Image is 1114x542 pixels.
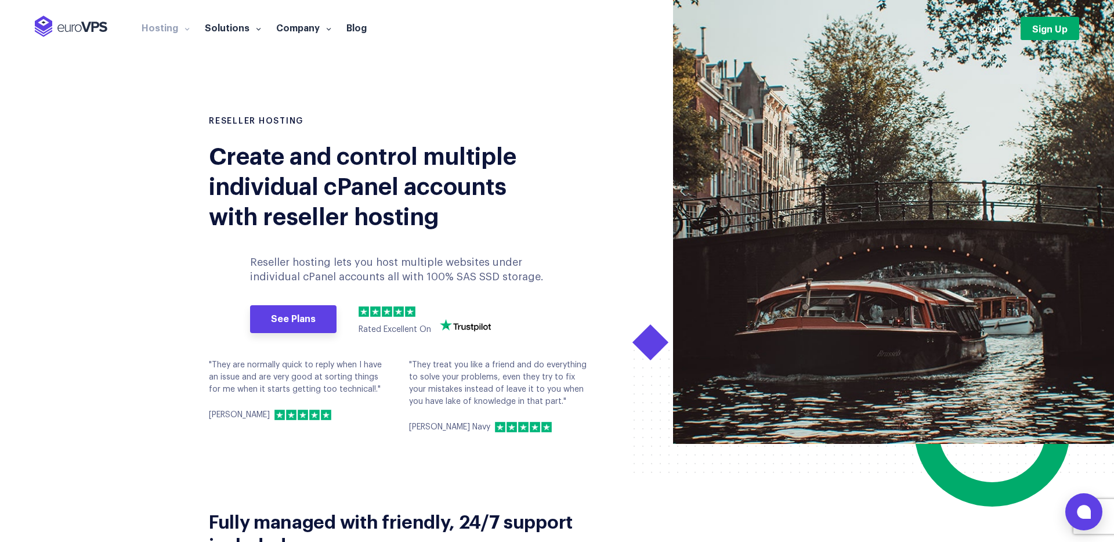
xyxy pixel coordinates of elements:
[298,410,308,420] img: 3
[409,421,490,433] p: [PERSON_NAME] Navy
[209,409,270,421] p: [PERSON_NAME]
[530,422,540,432] img: 4
[393,306,404,317] img: 4
[359,306,369,317] img: 1
[134,21,197,33] a: Hosting
[209,116,548,128] h1: RESELLER HOSTING
[269,21,339,33] a: Company
[405,306,415,317] img: 5
[250,305,337,333] a: See Plans
[35,16,107,37] img: EuroVPS
[321,410,331,420] img: 5
[309,410,320,420] img: 4
[370,306,381,317] img: 2
[1021,17,1079,40] a: Sign Up
[359,326,431,334] span: Rated Excellent On
[250,255,548,284] p: Reseller hosting lets you host multiple websites under individual cPanel accounts all with 100% S...
[541,422,552,432] img: 5
[507,422,517,432] img: 2
[495,422,505,432] img: 1
[209,139,531,230] div: Create and control multiple individual cPanel accounts with reseller hosting
[409,359,592,433] div: "They treat you like a friend and do everything to solve your problems, even they try to fix your...
[197,21,269,33] a: Solutions
[286,410,296,420] img: 2
[980,22,1006,35] a: Login
[274,410,285,420] img: 1
[1065,493,1102,530] button: Open chat window
[518,422,529,432] img: 3
[382,306,392,317] img: 3
[339,21,374,33] a: Blog
[209,359,392,421] div: "They are normally quick to reply when I have an issue and are very good at sorting things for me...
